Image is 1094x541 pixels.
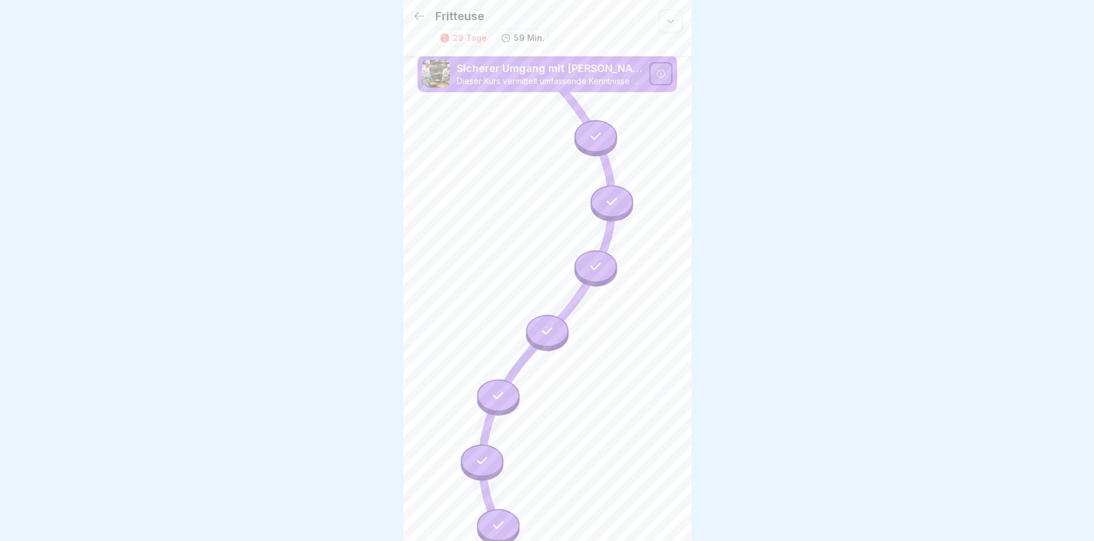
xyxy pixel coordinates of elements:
p: 59 Min. [514,32,544,44]
img: oyzz4yrw5r2vs0n5ee8wihvj.png [422,60,450,88]
div: 29 Tage [453,32,487,44]
p: Sicherer Umgang mit [PERSON_NAME] [457,61,642,76]
p: Dieser Kurs vermittelt umfassende Kenntnisse und praktische Fähigkeiten, um Fritteusen sicher und... [457,76,642,86]
p: Fritteuse [435,9,484,23]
